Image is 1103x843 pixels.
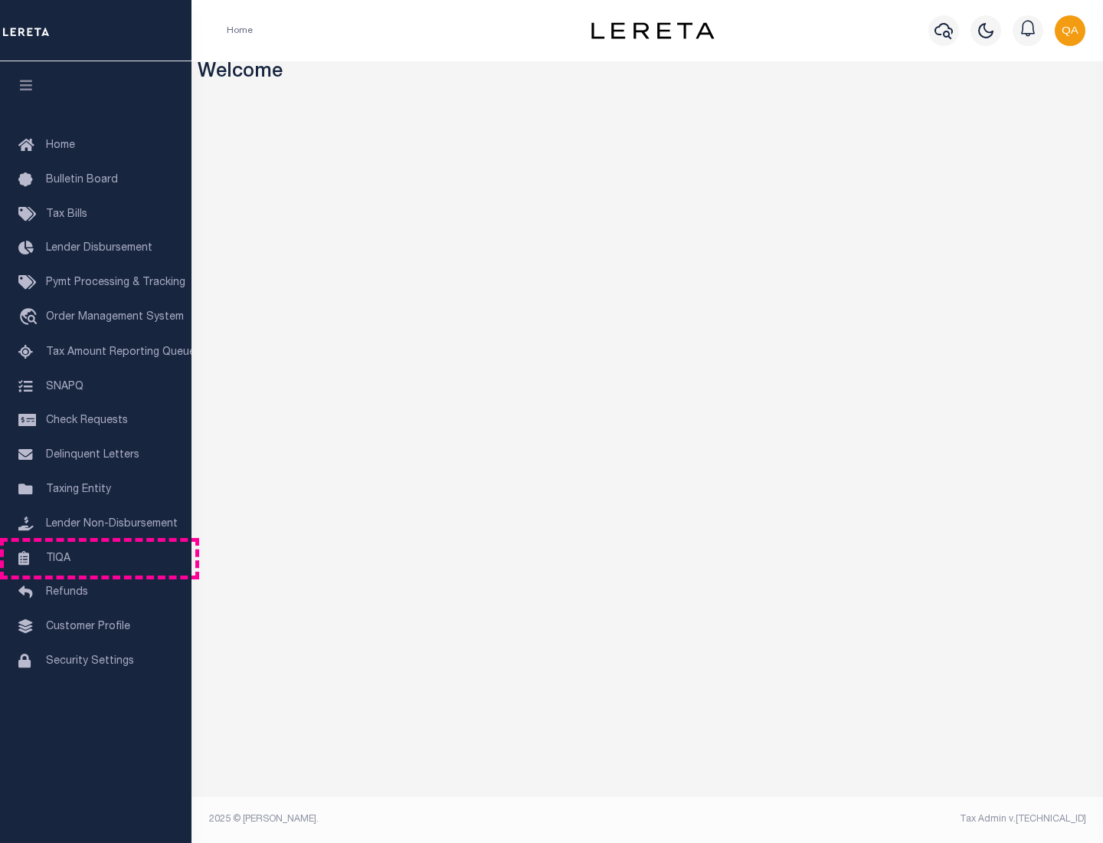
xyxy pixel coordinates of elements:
[46,622,130,632] span: Customer Profile
[46,381,83,392] span: SNAPQ
[1055,15,1085,46] img: svg+xml;base64,PHN2ZyB4bWxucz0iaHR0cDovL3d3dy53My5vcmcvMjAwMC9zdmciIHBvaW50ZXItZXZlbnRzPSJub25lIi...
[46,347,195,358] span: Tax Amount Reporting Queue
[46,312,184,323] span: Order Management System
[46,519,178,530] span: Lender Non-Disbursement
[198,812,648,826] div: 2025 © [PERSON_NAME].
[46,243,152,254] span: Lender Disbursement
[46,656,134,667] span: Security Settings
[591,22,714,39] img: logo-dark.svg
[227,24,253,38] li: Home
[46,209,87,220] span: Tax Bills
[46,450,139,461] span: Delinquent Letters
[18,308,43,328] i: travel_explore
[46,415,128,426] span: Check Requests
[198,61,1098,85] h3: Welcome
[46,140,75,151] span: Home
[659,812,1086,826] div: Tax Admin v.[TECHNICAL_ID]
[46,277,185,288] span: Pymt Processing & Tracking
[46,553,70,563] span: TIQA
[46,175,118,185] span: Bulletin Board
[46,484,111,495] span: Taxing Entity
[46,587,88,598] span: Refunds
